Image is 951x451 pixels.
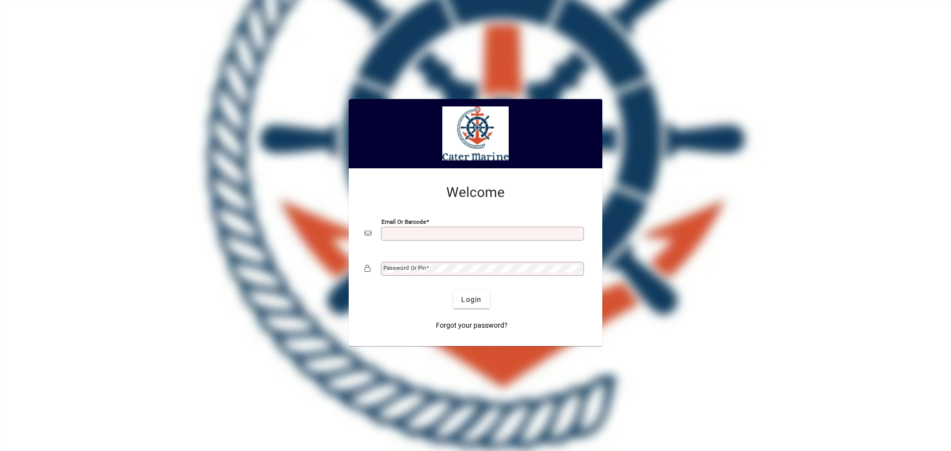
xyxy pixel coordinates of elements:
[383,264,426,271] mat-label: Password or Pin
[461,295,481,305] span: Login
[453,291,489,308] button: Login
[381,218,426,225] mat-label: Email or Barcode
[436,320,508,331] span: Forgot your password?
[365,184,586,201] h2: Welcome
[432,316,512,334] a: Forgot your password?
